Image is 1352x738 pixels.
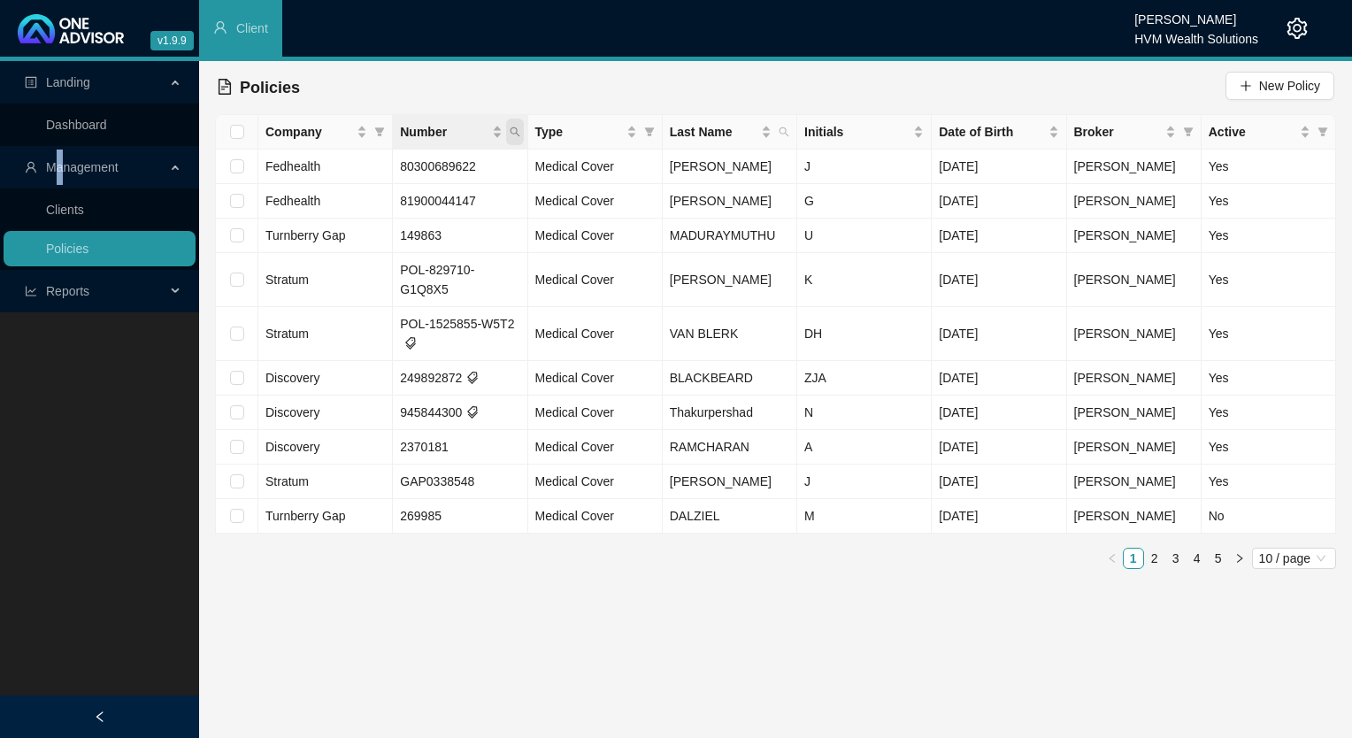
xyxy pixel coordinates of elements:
[400,159,476,173] span: 80300689622
[400,509,442,523] span: 269985
[1134,24,1258,43] div: HVM Wealth Solutions
[670,122,757,142] span: Last Name
[1124,549,1143,568] a: 1
[1144,548,1165,569] li: 2
[663,253,797,307] td: [PERSON_NAME]
[663,184,797,219] td: [PERSON_NAME]
[797,430,932,465] td: A
[932,219,1066,253] td: [DATE]
[400,194,476,208] span: 81900044147
[932,465,1066,499] td: [DATE]
[265,228,346,242] span: Turnberry Gap
[94,711,106,723] span: left
[506,119,524,145] span: search
[663,361,797,396] td: BLACKBEARD
[236,21,268,35] span: Client
[932,115,1066,150] th: Date of Birth
[240,79,300,96] span: Policies
[466,406,479,419] span: tags
[1187,549,1207,568] a: 4
[1202,219,1336,253] td: Yes
[1134,4,1258,24] div: [PERSON_NAME]
[1102,548,1123,569] li: Previous Page
[1183,127,1194,137] span: filter
[1202,430,1336,465] td: Yes
[393,396,527,430] td: 945844300
[775,119,793,145] span: search
[535,159,614,173] span: Medical Cover
[1166,549,1186,568] a: 3
[535,405,614,419] span: Medical Cover
[46,118,107,132] a: Dashboard
[779,127,789,137] span: search
[1202,361,1336,396] td: Yes
[1287,18,1308,39] span: setting
[400,122,488,142] span: Number
[393,115,527,150] th: Number
[797,499,932,534] td: M
[663,465,797,499] td: [PERSON_NAME]
[797,396,932,430] td: N
[400,228,442,242] span: 149863
[797,465,932,499] td: J
[932,184,1066,219] td: [DATE]
[797,115,932,150] th: Initials
[939,122,1044,142] span: Date of Birth
[1234,553,1245,564] span: right
[393,307,527,361] td: POL-1525855-W5T2
[393,361,527,396] td: 249892872
[1074,194,1176,208] span: [PERSON_NAME]
[1202,307,1336,361] td: Yes
[46,284,89,298] span: Reports
[1202,150,1336,184] td: Yes
[1229,548,1250,569] li: Next Page
[1225,72,1334,100] button: New Policy
[1208,548,1229,569] li: 5
[265,122,353,142] span: Company
[663,499,797,534] td: DALZIEL
[663,219,797,253] td: MADURAYMUTHU
[1209,549,1228,568] a: 5
[535,327,614,341] span: Medical Cover
[265,194,320,208] span: Fedhealth
[535,228,614,242] span: Medical Cover
[1074,440,1176,454] span: [PERSON_NAME]
[1074,509,1176,523] span: [PERSON_NAME]
[663,307,797,361] td: VAN BLERK
[535,371,614,385] span: Medical Cover
[663,430,797,465] td: RAMCHARAN
[265,474,309,488] span: Stratum
[404,337,417,350] span: tags
[1074,327,1176,341] span: [PERSON_NAME]
[535,509,614,523] span: Medical Cover
[1209,122,1296,142] span: Active
[1179,119,1197,145] span: filter
[265,405,319,419] span: Discovery
[400,440,449,454] span: 2370181
[535,440,614,454] span: Medical Cover
[1074,273,1176,287] span: [PERSON_NAME]
[25,285,37,297] span: line-chart
[1202,184,1336,219] td: Yes
[1259,76,1320,96] span: New Policy
[1202,253,1336,307] td: Yes
[797,361,932,396] td: ZJA
[371,119,388,145] span: filter
[932,499,1066,534] td: [DATE]
[46,242,88,256] a: Policies
[1067,115,1202,150] th: Broker
[265,440,319,454] span: Discovery
[932,150,1066,184] td: [DATE]
[265,273,309,287] span: Stratum
[797,150,932,184] td: J
[1259,549,1329,568] span: 10 / page
[1202,396,1336,430] td: Yes
[797,307,932,361] td: DH
[1074,405,1176,419] span: [PERSON_NAME]
[1202,115,1336,150] th: Active
[265,509,346,523] span: Turnberry Gap
[932,253,1066,307] td: [DATE]
[46,203,84,217] a: Clients
[400,474,474,488] span: GAP0338548
[1074,371,1176,385] span: [PERSON_NAME]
